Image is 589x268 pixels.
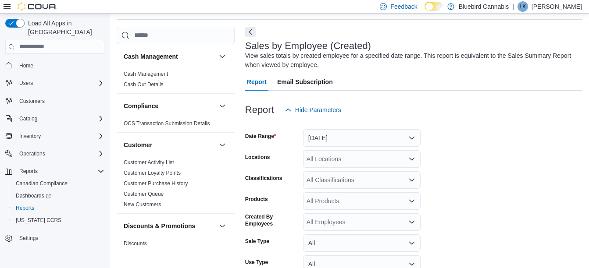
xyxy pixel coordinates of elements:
[217,51,228,62] button: Cash Management
[16,233,42,243] a: Settings
[245,259,268,266] label: Use Type
[124,52,178,61] h3: Cash Management
[19,133,41,140] span: Inventory
[245,51,578,70] div: View sales totals by created employee for a specified date range. This report is equivalent to th...
[19,115,37,122] span: Catalog
[124,81,164,88] span: Cash Out Details
[512,1,514,12] p: |
[12,215,65,226] a: [US_STATE] CCRS
[16,113,104,124] span: Catalog
[124,159,174,166] span: Customer Activity List
[19,98,45,105] span: Customers
[9,202,108,214] button: Reports
[19,80,33,87] span: Users
[16,166,41,176] button: Reports
[459,1,509,12] p: Bluebird Cannabis
[19,235,38,242] span: Settings
[124,141,215,149] button: Customer
[16,95,104,106] span: Customers
[408,176,415,183] button: Open list of options
[124,169,181,176] span: Customer Loyalty Points
[16,205,34,212] span: Reports
[16,96,48,106] a: Customers
[520,1,526,12] span: LK
[16,180,68,187] span: Canadian Compliance
[124,102,158,110] h3: Compliance
[124,159,174,166] a: Customer Activity List
[124,222,195,230] h3: Discounts & Promotions
[5,56,104,268] nav: Complex example
[2,165,108,177] button: Reports
[518,1,528,12] div: Luma Khoury
[12,178,71,189] a: Canadian Compliance
[16,217,61,224] span: [US_STATE] CCRS
[124,180,188,187] a: Customer Purchase History
[12,215,104,226] span: Washington CCRS
[9,177,108,190] button: Canadian Compliance
[16,113,41,124] button: Catalog
[303,234,421,252] button: All
[124,170,181,176] a: Customer Loyalty Points
[16,192,51,199] span: Dashboards
[12,190,104,201] span: Dashboards
[12,203,104,213] span: Reports
[124,240,147,247] span: Discounts
[16,131,44,141] button: Inventory
[217,221,228,231] button: Discounts & Promotions
[124,191,164,197] a: Customer Queue
[124,81,164,88] a: Cash Out Details
[124,240,147,247] a: Discounts
[19,150,45,157] span: Operations
[124,120,210,127] span: OCS Transaction Submission Details
[117,69,235,93] div: Cash Management
[245,213,300,227] label: Created By Employees
[408,219,415,226] button: Open list of options
[2,59,108,72] button: Home
[16,166,104,176] span: Reports
[124,120,210,127] a: OCS Transaction Submission Details
[295,106,341,114] span: Hide Parameters
[124,71,168,78] span: Cash Management
[117,157,235,213] div: Customer
[12,203,38,213] a: Reports
[124,71,168,77] a: Cash Management
[124,141,152,149] h3: Customer
[425,2,443,11] input: Dark Mode
[12,178,104,189] span: Canadian Compliance
[19,168,38,175] span: Reports
[124,201,161,208] a: New Customers
[2,130,108,142] button: Inventory
[16,233,104,243] span: Settings
[124,180,188,187] span: Customer Purchase History
[532,1,582,12] p: [PERSON_NAME]
[18,2,57,11] img: Cova
[16,131,104,141] span: Inventory
[245,133,276,140] label: Date Range
[9,190,108,202] a: Dashboards
[408,197,415,205] button: Open list of options
[247,73,267,91] span: Report
[16,60,37,71] a: Home
[2,232,108,244] button: Settings
[245,41,371,51] h3: Sales by Employee (Created)
[245,27,256,37] button: Next
[217,101,228,111] button: Compliance
[2,113,108,125] button: Catalog
[19,62,33,69] span: Home
[245,175,282,182] label: Classifications
[25,19,104,36] span: Load All Apps in [GEOGRAPHIC_DATA]
[390,2,417,11] span: Feedback
[217,140,228,150] button: Customer
[16,78,36,88] button: Users
[245,105,274,115] h3: Report
[277,73,333,91] span: Email Subscription
[303,129,421,147] button: [DATE]
[281,101,345,119] button: Hide Parameters
[245,196,268,203] label: Products
[12,190,54,201] a: Dashboards
[124,190,164,197] span: Customer Queue
[2,77,108,89] button: Users
[245,154,270,161] label: Locations
[16,78,104,88] span: Users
